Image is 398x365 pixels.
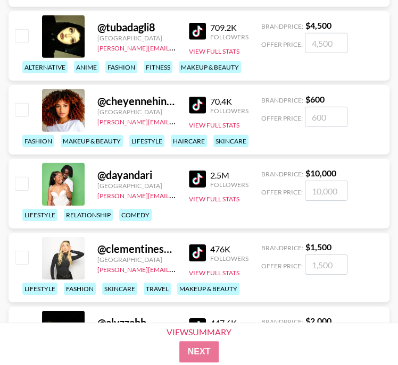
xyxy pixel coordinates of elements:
[97,264,255,274] a: [PERSON_NAME][EMAIL_ADDRESS][DOMAIN_NAME]
[179,61,241,73] div: makeup & beauty
[97,116,255,126] a: [PERSON_NAME][EMAIL_ADDRESS][DOMAIN_NAME]
[97,21,176,34] div: @ tubadagli8
[119,209,152,221] div: comedy
[61,135,123,147] div: makeup & beauty
[97,168,176,182] div: @ dayandari
[261,114,303,122] span: Offer Price:
[105,61,137,73] div: fashion
[210,318,248,328] div: 447.6K
[22,209,57,221] div: lifestyle
[305,107,347,127] input: 600
[305,20,331,30] strong: $ 4,500
[22,61,68,73] div: alternative
[261,318,303,326] span: Brand Price:
[189,121,239,129] button: View Full Stats
[261,244,303,252] span: Brand Price:
[189,97,206,114] img: TikTok
[210,181,248,189] div: Followers
[261,96,303,104] span: Brand Price:
[97,182,176,190] div: [GEOGRAPHIC_DATA]
[305,254,347,275] input: 1,500
[210,170,248,181] div: 2.5M
[305,94,325,104] strong: $ 600
[210,33,248,41] div: Followers
[97,256,176,264] div: [GEOGRAPHIC_DATA]
[189,269,239,277] button: View Full Stats
[144,61,172,73] div: fitness
[102,283,137,295] div: skincare
[189,318,206,335] img: TikTok
[189,47,239,55] button: View Full Stats
[22,135,54,147] div: fashion
[210,22,248,33] div: 709.2K
[64,283,96,295] div: fashion
[97,242,176,256] div: @ clementinespieser
[305,168,336,178] strong: $ 10,000
[179,341,219,362] button: Next
[129,135,164,147] div: lifestyle
[64,209,113,221] div: relationship
[210,107,248,115] div: Followers
[171,135,207,147] div: haircare
[189,195,239,203] button: View Full Stats
[210,244,248,254] div: 476K
[97,316,176,329] div: @ alyzzahh
[97,108,176,116] div: [GEOGRAPHIC_DATA]
[213,135,248,147] div: skincare
[157,327,241,337] div: View Summary
[189,23,206,40] img: TikTok
[210,254,248,262] div: Followers
[305,181,347,201] input: 10,000
[144,283,171,295] div: travel
[189,171,206,188] img: TikTok
[345,312,385,352] iframe: Drift Widget Chat Controller
[22,283,57,295] div: lifestyle
[305,242,331,252] strong: $ 1,500
[74,61,99,73] div: anime
[261,262,303,270] span: Offer Price:
[97,95,176,108] div: @ cheyennehinojosa
[261,170,303,178] span: Brand Price:
[177,283,239,295] div: makeup & beauty
[97,34,176,42] div: [GEOGRAPHIC_DATA]
[261,40,303,48] span: Offer Price:
[305,33,347,53] input: 4,500
[261,188,303,196] span: Offer Price:
[97,42,255,52] a: [PERSON_NAME][EMAIL_ADDRESS][DOMAIN_NAME]
[210,96,248,107] div: 70.4K
[97,190,255,200] a: [PERSON_NAME][EMAIL_ADDRESS][DOMAIN_NAME]
[305,316,331,326] strong: $ 2,000
[189,244,206,261] img: TikTok
[261,22,303,30] span: Brand Price:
